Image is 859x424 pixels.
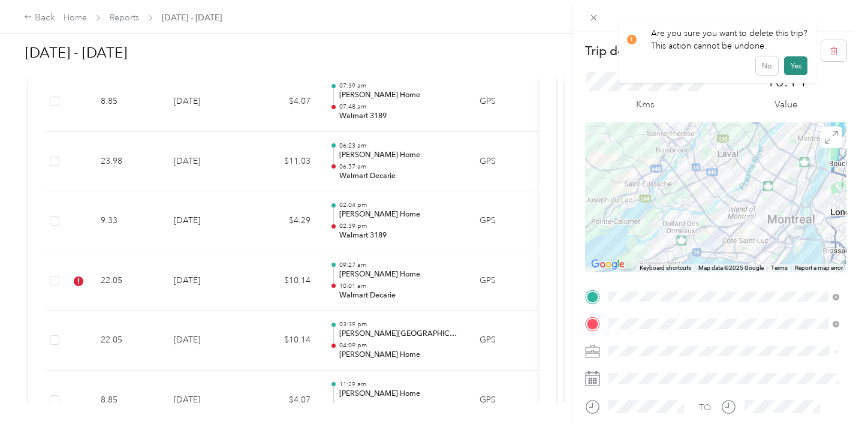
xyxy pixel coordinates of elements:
[640,264,691,272] button: Keyboard shortcuts
[771,264,788,271] a: Terms (opens in new tab)
[627,27,808,52] div: Are you sure you want to delete this trip? This action cannot be undone.
[698,264,764,271] span: Map data ©2025 Google
[585,43,647,59] p: Trip details
[588,257,628,272] a: Open this area in Google Maps (opens a new window)
[795,264,843,271] a: Report a map error
[756,56,778,76] button: No
[699,401,711,414] div: TO
[792,357,859,424] iframe: Everlance-gr Chat Button Frame
[784,56,807,76] button: Yes
[636,97,655,112] p: Kms
[588,257,628,272] img: Google
[774,97,798,112] p: Value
